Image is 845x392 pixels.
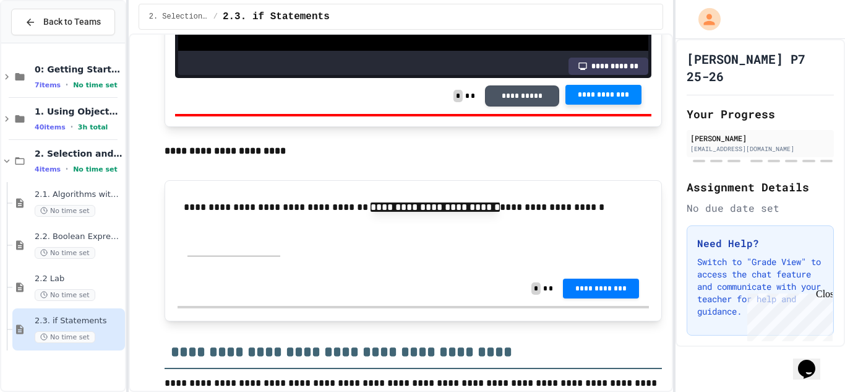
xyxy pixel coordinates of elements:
div: [PERSON_NAME] [690,133,830,144]
span: Back to Teams [43,15,101,28]
span: No time set [35,247,95,259]
span: • [66,164,68,174]
span: 40 items [35,123,66,131]
iframe: chat widget [793,342,833,380]
span: 2.3. if Statements [35,316,122,326]
div: Chat with us now!Close [5,5,85,79]
h1: [PERSON_NAME] P7 25-26 [687,50,834,85]
iframe: chat widget [742,289,833,341]
span: • [71,122,73,132]
span: 0: Getting Started [35,64,122,75]
span: No time set [35,205,95,217]
span: • [66,80,68,90]
span: 2.1. Algorithms with Selection and Repetition [35,189,122,200]
h2: Assignment Details [687,178,834,196]
span: 1. Using Objects and Methods [35,106,122,117]
p: Switch to "Grade View" to access the chat feature and communicate with your teacher for help and ... [697,256,823,318]
span: 2.2. Boolean Expressions [35,232,122,242]
h2: Your Progress [687,105,834,123]
div: My Account [685,5,724,33]
span: No time set [35,289,95,301]
span: No time set [35,331,95,343]
span: 4 items [35,165,61,173]
div: No due date set [687,201,834,216]
span: 2.3. if Statements [223,9,330,24]
span: / [213,12,218,22]
span: 2. Selection and Iteration [35,148,122,159]
div: [EMAIL_ADDRESS][DOMAIN_NAME] [690,144,830,154]
span: 3h total [78,123,108,131]
span: 2.2 Lab [35,274,122,284]
h3: Need Help? [697,236,823,251]
span: No time set [73,81,118,89]
span: 7 items [35,81,61,89]
span: No time set [73,165,118,173]
span: 2. Selection and Iteration [149,12,208,22]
